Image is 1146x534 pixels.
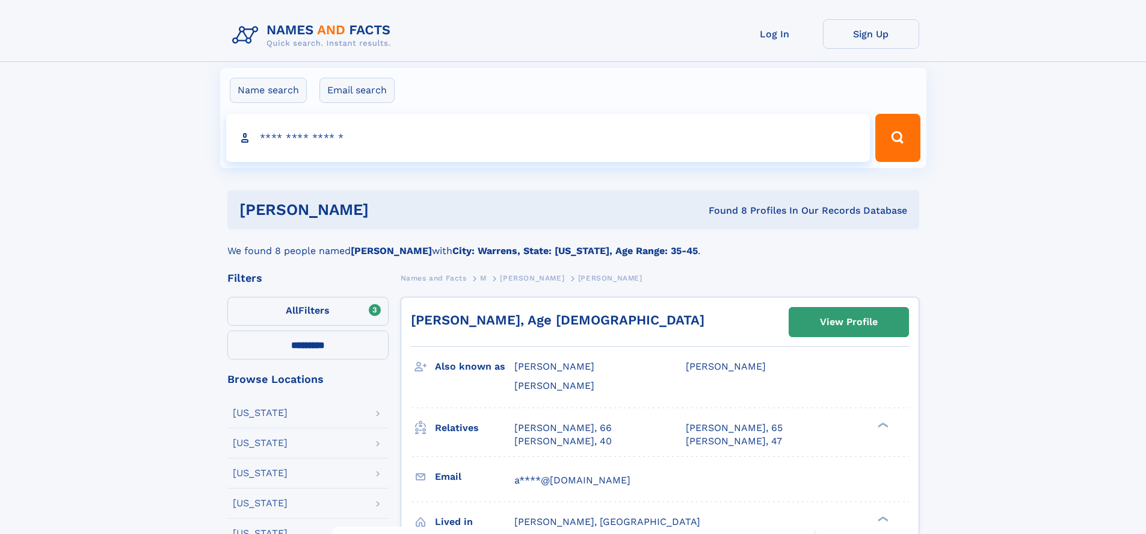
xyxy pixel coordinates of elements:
img: Logo Names and Facts [227,19,401,52]
span: [PERSON_NAME], [GEOGRAPHIC_DATA] [514,516,700,527]
a: [PERSON_NAME], 47 [686,435,782,448]
span: [PERSON_NAME] [578,274,642,282]
label: Email search [319,78,395,103]
span: M [480,274,487,282]
input: search input [226,114,870,162]
button: Search Button [875,114,920,162]
div: ❯ [875,421,889,429]
b: [PERSON_NAME] [351,245,432,256]
h3: Relatives [435,418,514,438]
div: ❯ [875,515,889,523]
a: Log In [727,19,823,49]
a: [PERSON_NAME], 40 [514,435,612,448]
div: [US_STATE] [233,408,288,418]
h3: Also known as [435,356,514,377]
span: [PERSON_NAME] [686,361,766,372]
a: Sign Up [823,19,919,49]
a: [PERSON_NAME], 66 [514,421,612,435]
label: Filters [227,297,389,326]
label: Name search [230,78,307,103]
span: [PERSON_NAME] [514,380,594,391]
h1: [PERSON_NAME] [239,202,539,217]
div: Browse Locations [227,374,389,385]
div: [US_STATE] [233,498,288,508]
b: City: Warrens, State: [US_STATE], Age Range: 35-45 [452,245,698,256]
div: [US_STATE] [233,438,288,448]
a: [PERSON_NAME], 65 [686,421,783,435]
a: Names and Facts [401,270,467,285]
div: [US_STATE] [233,468,288,478]
span: All [286,305,298,316]
a: M [480,270,487,285]
h3: Lived in [435,512,514,532]
a: [PERSON_NAME] [500,270,564,285]
span: [PERSON_NAME] [500,274,564,282]
a: View Profile [789,308,908,337]
span: [PERSON_NAME] [514,361,594,372]
div: Found 8 Profiles In Our Records Database [538,204,907,217]
div: View Profile [820,308,878,336]
a: [PERSON_NAME], Age [DEMOGRAPHIC_DATA] [411,312,704,328]
div: Filters [227,273,389,284]
h3: Email [435,467,514,487]
div: We found 8 people named with . [227,229,919,258]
